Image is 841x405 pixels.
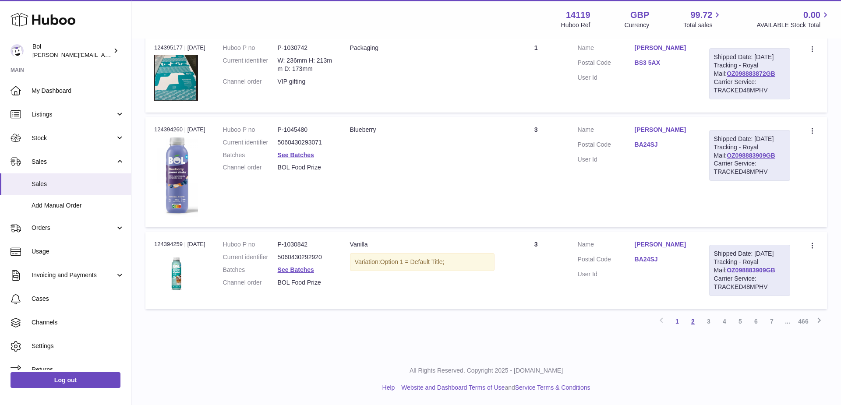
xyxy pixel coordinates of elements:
span: Add Manual Order [32,201,124,210]
span: Returns [32,366,124,374]
dt: Postal Code [578,255,635,266]
strong: 14119 [566,9,590,21]
dt: Huboo P no [223,44,278,52]
a: 3 [701,313,717,329]
dt: Current identifier [223,56,278,73]
span: Stock [32,134,115,142]
a: Help [382,384,395,391]
dt: User Id [578,74,635,82]
dt: Channel order [223,278,278,287]
div: 124394260 | [DATE] [154,126,205,134]
div: Carrier Service: TRACKED48MPHV [714,275,785,291]
div: Huboo Ref [561,21,590,29]
span: My Dashboard [32,87,124,95]
span: Cases [32,295,124,303]
div: Shipped Date: [DATE] [714,250,785,258]
img: 1024_REVISEDVanilla_LowSugar_Mock.png [154,251,198,295]
a: [PERSON_NAME] [635,44,692,52]
dt: Channel order [223,163,278,172]
dt: Current identifier [223,253,278,261]
dd: BOL Food Prize [278,163,332,172]
a: BS3 5AX [635,59,692,67]
p: All Rights Reserved. Copyright 2025 - [DOMAIN_NAME] [138,366,834,375]
a: OZ098883909GB [727,152,775,159]
dd: BOL Food Prize [278,278,332,287]
strong: GBP [630,9,649,21]
dt: User Id [578,155,635,164]
span: [PERSON_NAME][EMAIL_ADDRESS][PERSON_NAME][DOMAIN_NAME] [32,51,223,58]
dt: User Id [578,270,635,278]
span: Total sales [683,21,722,29]
a: 99.72 Total sales [683,9,722,29]
span: Usage [32,247,124,256]
img: Scott.Sutcliffe@bolfoods.com [11,44,24,57]
div: Currency [625,21,650,29]
div: Tracking - Royal Mail: [709,48,790,99]
div: Blueberry [350,126,495,134]
span: 99.72 [690,9,712,21]
span: AVAILABLE Stock Total [756,21,830,29]
a: BA24SJ [635,141,692,149]
div: Packaging [350,44,495,52]
span: Invoicing and Payments [32,271,115,279]
dt: Batches [223,151,278,159]
a: See Batches [278,266,314,273]
a: See Batches [278,151,314,158]
td: 1 [503,35,569,112]
dt: Postal Code [578,141,635,151]
dd: VIP gifting [278,77,332,86]
dt: Huboo P no [223,240,278,249]
dt: Postal Code [578,59,635,69]
a: [PERSON_NAME] [635,240,692,249]
a: Service Terms & Conditions [515,384,590,391]
span: Sales [32,180,124,188]
div: Carrier Service: TRACKED48MPHV [714,159,785,176]
a: BA24SJ [635,255,692,264]
img: 141191741607466.png [154,55,198,101]
dd: W: 236mm H: 213mm D: 173mm [278,56,332,73]
a: 7 [764,313,780,329]
dt: Current identifier [223,138,278,147]
li: and [398,384,590,392]
a: 466 [795,313,811,329]
dt: Huboo P no [223,126,278,134]
a: 2 [685,313,701,329]
div: Bol [32,42,111,59]
div: 124395177 | [DATE] [154,44,205,52]
dd: P-1045480 [278,126,332,134]
span: 0.00 [803,9,820,21]
span: ... [780,313,795,329]
a: OZ098883909GB [727,267,775,274]
a: OZ098883872GB [727,70,775,77]
dt: Batches [223,266,278,274]
span: Listings [32,110,115,119]
span: Option 1 = Default Title; [380,258,445,265]
dt: Name [578,240,635,251]
div: Tracking - Royal Mail: [709,130,790,181]
dd: P-1030742 [278,44,332,52]
a: 0.00 AVAILABLE Stock Total [756,9,830,29]
a: 6 [748,313,764,329]
dd: 5060430293071 [278,138,332,147]
span: Orders [32,224,115,232]
img: 141191747909130.png [154,136,198,216]
a: Website and Dashboard Terms of Use [401,384,505,391]
span: Settings [32,342,124,350]
div: Carrier Service: TRACKED48MPHV [714,78,785,95]
td: 3 [503,117,569,228]
dd: 5060430292920 [278,253,332,261]
div: Variation: [350,253,495,271]
td: 3 [503,232,569,309]
a: 1 [669,313,685,329]
dd: P-1030842 [278,240,332,249]
div: Shipped Date: [DATE] [714,135,785,143]
span: Channels [32,318,124,327]
span: Sales [32,158,115,166]
div: Vanilla [350,240,495,249]
dt: Name [578,44,635,54]
a: 5 [732,313,748,329]
dt: Name [578,126,635,136]
div: Shipped Date: [DATE] [714,53,785,61]
div: Tracking - Royal Mail: [709,245,790,296]
dt: Channel order [223,77,278,86]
